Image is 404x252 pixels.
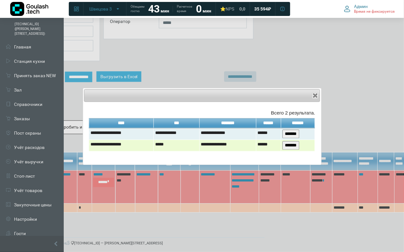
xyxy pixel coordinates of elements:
div: Всего 2 результата. [89,109,315,117]
span: 35 594 [254,6,268,12]
span: NPS [226,6,234,11]
span: 0,0 [239,6,245,12]
button: Админ Время не фиксируется [340,2,399,16]
span: Обещаем гостю [131,4,144,13]
span: Расчетное время [177,4,192,13]
a: ⭐NPS 0,0 [216,3,249,15]
div: ⭐ [220,6,234,12]
a: Обещаем гостю 43 мин Расчетное время 0 мин [127,3,215,15]
span: Швецова 3 [89,6,112,12]
span: мин [161,8,169,13]
button: Швецова 3 [85,4,124,14]
span: ₽ [268,6,271,12]
span: мин [203,8,211,13]
strong: 43 [148,3,160,15]
img: Логотип компании Goulash.tech [10,2,48,16]
span: Админ [354,4,368,9]
a: 35 594 ₽ [250,3,275,15]
span: Время не фиксируется [354,9,395,14]
strong: 0 [196,3,202,15]
button: Close [312,93,319,99]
